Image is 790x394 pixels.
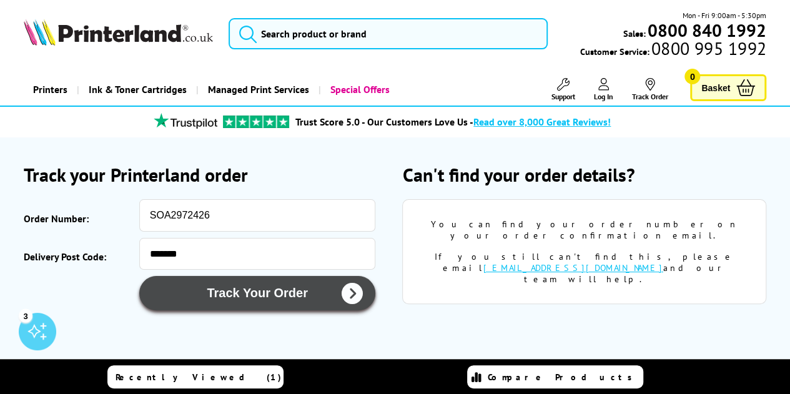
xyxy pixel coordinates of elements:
label: Order Number: [24,205,133,232]
span: Log In [594,92,613,101]
img: trustpilot rating [148,113,223,129]
img: trustpilot rating [223,116,289,128]
a: Log In [594,78,613,101]
input: eg: SOA123456 or SO123456 [139,199,376,232]
span: 0800 995 1992 [649,42,766,54]
a: 0800 840 1992 [646,24,766,36]
div: You can find your order number on your order confirmation email. [422,219,747,241]
span: Customer Service: [580,42,766,57]
b: 0800 840 1992 [648,19,766,42]
span: Ink & Toner Cartridges [89,74,187,106]
a: Compare Products [467,365,643,388]
h2: Can't find your order details? [402,162,766,187]
button: Track Your Order [139,276,376,310]
h2: Track your Printerland order [24,162,388,187]
a: Track Order [632,78,668,101]
span: Sales: [623,27,646,39]
img: Printerland Logo [24,19,213,46]
span: Recently Viewed (1) [116,372,282,383]
a: Special Offers [318,74,399,106]
a: Trust Score 5.0 - Our Customers Love Us -Read over 8,000 Great Reviews! [295,116,611,128]
label: Delivery Post Code: [24,244,133,270]
a: Ink & Toner Cartridges [77,74,196,106]
div: If you still can't find this, please email and our team will help. [422,251,747,285]
a: Basket 0 [690,74,766,101]
span: Support [551,92,575,101]
a: Recently Viewed (1) [107,365,284,388]
span: Compare Products [488,372,639,383]
a: Managed Print Services [196,74,318,106]
input: Search product or brand [229,18,548,49]
span: Read over 8,000 Great Reviews! [473,116,611,128]
div: 3 [19,308,32,322]
span: 0 [684,69,700,84]
a: Printerland Logo [24,19,213,48]
span: Basket [701,79,730,96]
a: [EMAIL_ADDRESS][DOMAIN_NAME] [483,262,663,273]
a: Printers [24,74,77,106]
a: Support [551,78,575,101]
span: Mon - Fri 9:00am - 5:30pm [683,9,766,21]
